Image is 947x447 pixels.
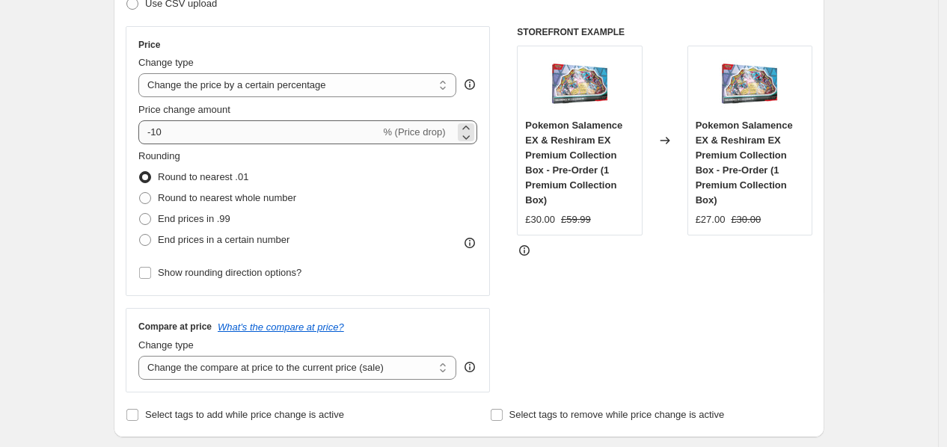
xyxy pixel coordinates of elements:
span: Round to nearest .01 [158,171,248,182]
span: % (Price drop) [383,126,445,138]
div: help [462,77,477,92]
strike: £59.99 [561,212,591,227]
span: Round to nearest whole number [158,192,296,203]
span: Pokemon Salamence EX & Reshiram EX Premium Collection Box - Pre-Order (1 Premium Collection Box) [525,120,622,206]
h3: Price [138,39,160,51]
div: £30.00 [525,212,555,227]
h6: STOREFRONT EXAMPLE [517,26,812,38]
img: salamenceandreshiram_80x.webp [720,54,779,114]
span: Select tags to remove while price change is active [509,409,725,420]
span: Show rounding direction options? [158,267,301,278]
span: Change type [138,57,194,68]
h3: Compare at price [138,321,212,333]
div: £27.00 [696,212,726,227]
span: Select tags to add while price change is active [145,409,344,420]
span: End prices in .99 [158,213,230,224]
span: Price change amount [138,104,230,115]
span: Rounding [138,150,180,161]
div: help [462,360,477,374]
span: Pokemon Salamence EX & Reshiram EX Premium Collection Box - Pre-Order (1 Premium Collection Box) [696,120,793,206]
input: -15 [138,120,380,144]
button: What's the compare at price? [218,321,344,333]
img: salamenceandreshiram_80x.webp [550,54,610,114]
span: Change type [138,339,194,351]
span: End prices in a certain number [158,234,289,245]
strike: £30.00 [731,212,761,227]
